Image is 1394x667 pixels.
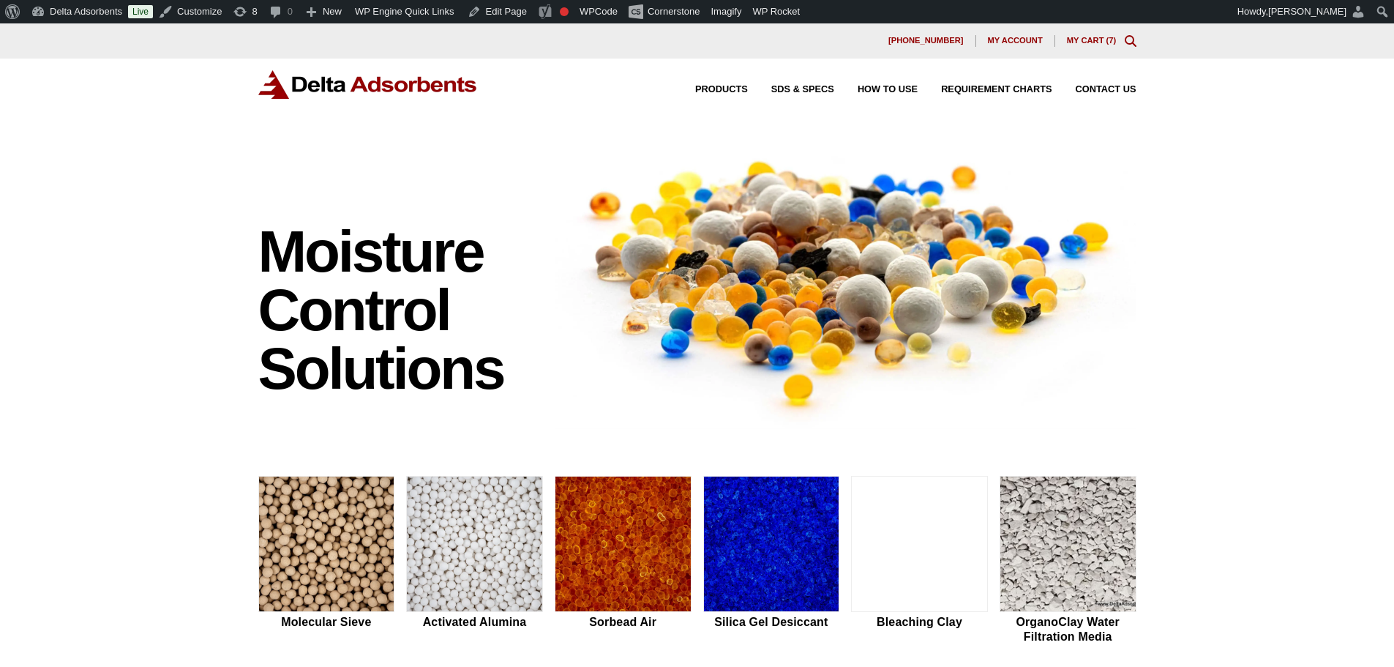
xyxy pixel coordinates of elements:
h2: Sorbead Air [555,615,692,629]
a: Requirement Charts [918,85,1052,94]
span: My account [988,37,1043,45]
h2: Molecular Sieve [258,615,395,629]
a: Activated Alumina [406,476,543,646]
span: How to Use [858,85,918,94]
a: OrganoClay Water Filtration Media [1000,476,1136,646]
a: Products [672,85,748,94]
span: 7 [1109,36,1113,45]
span: [PERSON_NAME] [1268,6,1346,17]
a: Molecular Sieve [258,476,395,646]
div: Focus keyphrase not set [560,7,569,16]
img: Image [555,134,1136,429]
h2: Activated Alumina [406,615,543,629]
span: [PHONE_NUMBER] [888,37,964,45]
a: Sorbead Air [555,476,692,646]
span: Requirement Charts [941,85,1052,94]
h2: Bleaching Clay [851,615,988,629]
h1: Moisture Control Solutions [258,223,541,398]
a: My Cart (7) [1067,36,1117,45]
h2: Silica Gel Desiccant [703,615,840,629]
a: SDS & SPECS [748,85,834,94]
a: How to Use [834,85,918,94]
a: [PHONE_NUMBER] [877,35,976,47]
a: My account [976,35,1055,47]
span: SDS & SPECS [771,85,834,94]
div: Toggle Modal Content [1125,35,1136,47]
span: Contact Us [1076,85,1136,94]
img: Delta Adsorbents [258,70,478,99]
a: Bleaching Clay [851,476,988,646]
span: Products [695,85,748,94]
h2: OrganoClay Water Filtration Media [1000,615,1136,643]
a: Contact Us [1052,85,1136,94]
a: Live [128,5,153,18]
a: Silica Gel Desiccant [703,476,840,646]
